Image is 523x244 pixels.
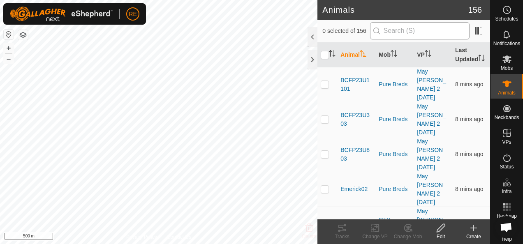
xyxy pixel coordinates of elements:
[452,43,490,67] th: Last Updated
[495,216,517,238] a: Open chat
[417,138,446,170] a: May [PERSON_NAME] 2 [DATE]
[126,233,157,241] a: Privacy Policy
[455,81,483,87] span: 4 Sept 2025, 4:26 pm
[360,51,366,58] p-sorticon: Activate to sort
[457,233,490,240] div: Create
[359,233,391,240] div: Change VP
[478,56,485,62] p-sorticon: Activate to sort
[4,43,14,53] button: +
[425,51,431,58] p-sorticon: Activate to sort
[337,43,375,67] th: Animal
[498,90,516,95] span: Animals
[326,233,359,240] div: Tracks
[502,237,512,242] span: Help
[424,233,457,240] div: Edit
[379,80,410,89] div: Pure Breds
[4,54,14,64] button: –
[501,66,513,71] span: Mobs
[129,10,137,18] span: RE
[322,5,468,15] h2: Animals
[495,16,518,21] span: Schedules
[502,189,511,194] span: Infra
[455,186,483,192] span: 4 Sept 2025, 4:26 pm
[18,30,28,40] button: Map Layers
[340,185,368,193] span: Emerick02
[417,173,446,205] a: May [PERSON_NAME] 2 [DATE]
[502,140,511,145] span: VPs
[500,164,514,169] span: Status
[379,185,410,193] div: Pure Breds
[455,116,483,122] span: 4 Sept 2025, 4:26 pm
[497,214,517,219] span: Heatmap
[340,111,372,128] span: BCFP23U303
[493,41,520,46] span: Notifications
[417,103,446,136] a: May [PERSON_NAME] 2 [DATE]
[370,22,470,39] input: Search (S)
[391,233,424,240] div: Change Mob
[322,27,370,35] span: 0 selected of 156
[417,68,446,101] a: May [PERSON_NAME] 2 [DATE]
[375,43,414,67] th: Mob
[494,115,519,120] span: Neckbands
[167,233,191,241] a: Contact Us
[414,43,452,67] th: VP
[4,30,14,39] button: Reset Map
[379,216,410,233] div: GTY Fullblood
[379,150,410,159] div: Pure Breds
[340,146,372,163] span: BCFP23U803
[455,151,483,157] span: 4 Sept 2025, 4:26 pm
[340,76,372,93] span: BCFP23U1101
[329,51,336,58] p-sorticon: Activate to sort
[417,208,446,240] a: May [PERSON_NAME] 2 [DATE]
[468,4,482,16] span: 156
[379,115,410,124] div: Pure Breds
[391,51,397,58] p-sorticon: Activate to sort
[10,7,113,21] img: Gallagher Logo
